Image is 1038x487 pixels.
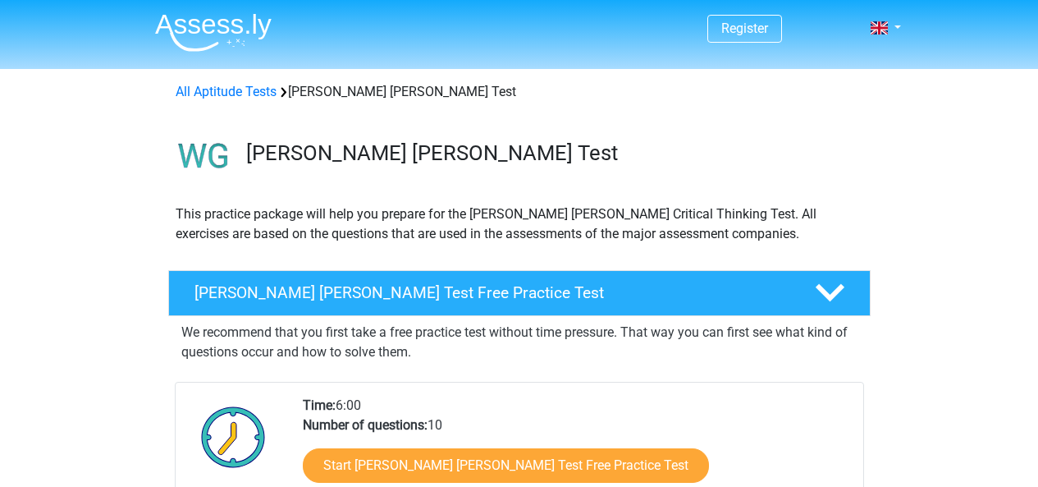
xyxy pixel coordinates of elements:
a: All Aptitude Tests [176,84,277,99]
b: Time: [303,397,336,413]
img: Assessly [155,13,272,52]
h3: [PERSON_NAME] [PERSON_NAME] Test [246,140,857,166]
b: Number of questions: [303,417,428,433]
img: Clock [192,396,275,478]
a: Start [PERSON_NAME] [PERSON_NAME] Test Free Practice Test [303,448,709,483]
div: [PERSON_NAME] [PERSON_NAME] Test [169,82,870,102]
a: [PERSON_NAME] [PERSON_NAME] Test Free Practice Test [162,270,877,316]
img: watson glaser test [169,122,239,191]
a: Register [721,21,768,36]
p: We recommend that you first take a free practice test without time pressure. That way you can fir... [181,323,857,362]
h4: [PERSON_NAME] [PERSON_NAME] Test Free Practice Test [194,283,789,302]
p: This practice package will help you prepare for the [PERSON_NAME] [PERSON_NAME] Critical Thinking... [176,204,863,244]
